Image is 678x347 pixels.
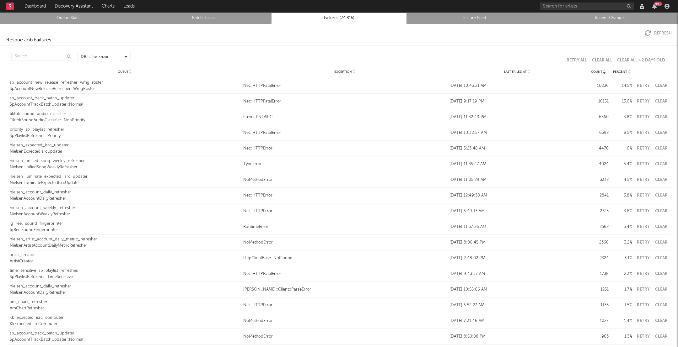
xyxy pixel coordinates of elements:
a: Net::HTTPError [243,192,447,199]
a: Errno::ENOSPC [243,114,447,120]
div: nielsen_account_weekly_refresher [10,205,240,211]
div: NielsenAccountWeeklyRefresher [10,211,240,218]
button: Refresh [645,30,672,36]
span: ( 8 / 8 selected) [89,55,108,60]
a: Batch Tasks [139,14,268,22]
button: Clear [654,146,668,150]
div: 1738 [588,271,609,277]
a: ig_reel_sound_fingerprinterIgReelSoundFingerprinter [10,221,240,233]
a: Net::HTTPError [243,208,447,214]
button: Clear [654,225,668,229]
div: 10836 [588,83,609,89]
div: 3.6 % [612,208,632,214]
div: 2324 [588,255,609,261]
a: TypeError [243,161,447,167]
div: 1027 [588,318,609,324]
div: 4470 [588,145,609,152]
div: [DATE] 10:43:21 AM [449,83,585,89]
div: 1135 [588,302,609,308]
button: Clear [654,334,668,339]
div: 3.1 % [612,255,632,261]
div: [DATE] 11:05:29 AM [449,177,585,183]
div: [DATE] 9:17:19 PM [449,98,585,105]
div: [DATE] 10:38:57 AM [449,130,585,136]
button: Retry [635,131,651,135]
div: sp_account_track_batch_updater [10,330,240,337]
div: 8.5 % [612,130,632,136]
div: 3332 [588,177,609,183]
button: Retry [635,334,651,339]
a: Net::HTTPFatalError [243,83,447,89]
div: TiktokSoundAudioClassifier::NonPriority [10,117,240,124]
div: 2562 [588,224,609,230]
a: kk_expected_isrc_computerKkExpectedIsrcComputer [10,315,240,327]
button: Retry [635,162,651,166]
a: time_sensitive_sp_playlist_refreshesSpPlaylistRefresher::TimeSensitive [10,268,240,280]
div: 8.8 % [612,114,632,120]
a: Failures (74,815) [275,14,403,22]
div: 6392 [588,130,609,136]
div: SpPlaylistRefresher::TimeSensitive [10,274,240,280]
button: Retry [635,99,651,103]
div: am_chart_refresher [10,299,240,305]
div: [DATE] 9:43:57 AM [449,271,585,277]
button: Retry [635,193,651,197]
div: 1.4 % [612,318,632,324]
div: SpAccountTrackBatchUpdater::Normal [10,337,240,343]
a: NoMethodError [243,318,447,324]
input: Search... [11,52,74,61]
div: [DATE] 5:23:48 AM [449,145,585,152]
div: priority_sp_playlist_refresher [10,127,240,133]
button: Clear [654,193,668,197]
div: AmChartRefresher [10,305,240,312]
div: 3.8 % [612,192,632,199]
a: Net::HTTPError [243,302,447,308]
div: 2.3 % [612,271,632,277]
a: sp_account_track_batch_updaterSpAccountTrackBatchUpdater::Normal [10,330,240,343]
div: 6 % [612,145,632,152]
button: Clear [654,115,668,119]
div: [DATE] 7:31:46 AM [449,318,585,324]
button: Clear [654,287,668,292]
div: sp_account_new_release_refresher_wmg_roster [10,80,240,86]
button: Clear [654,240,668,244]
div: nielsen_account_daily_refresher [10,283,240,290]
div: SpAccountNewReleaseRefresher::WmgRoster [10,86,240,92]
button: 99+ [652,4,657,9]
a: artist_creatorArtistCreator [10,252,240,264]
div: 1.3 % [612,334,632,340]
a: nielsen_luminate_expected_isrc_updaterNielsenLuminateExpectedIsrcUpdater [10,174,240,186]
a: NoMethodError [243,177,447,183]
div: SpAccountTrackBatchUpdater::Normal [10,102,240,108]
span: Last Failed At [504,70,527,74]
div: nielsen_unified_song_weekly_refresher [10,158,240,164]
div: 5.4 % [612,161,632,167]
button: Retry [635,240,651,244]
span: Exception [334,70,352,74]
button: Retry [635,146,651,150]
a: Recent Changes [546,14,675,22]
div: SpPlaylistRefresher::Priority [10,133,240,139]
div: 6560 [588,114,609,120]
div: RuntimeError [243,224,447,230]
button: Clear [654,162,668,166]
span: Queue [118,70,128,74]
a: nielsen_account_daily_refresherNielsenAccountDailyRefresher [10,189,240,202]
div: NielsenLuminateExpectedIsrcUpdater [10,180,240,186]
div: Net::HTTPError [243,145,447,152]
div: NoMethodError [243,239,447,246]
button: Retry [635,272,651,276]
div: [DATE] 10:55:06 AM [449,287,585,293]
div: 10151 [588,98,609,105]
a: Net::HTTPFatalError [243,271,447,277]
a: nielsen_artist_account_daily_metric_refresherNielsenArtistAccountDailyMetricRefresher [10,236,240,249]
div: [DATE] 2:48:02 PM [449,255,585,261]
div: sp_account_track_batch_updater [10,95,240,102]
